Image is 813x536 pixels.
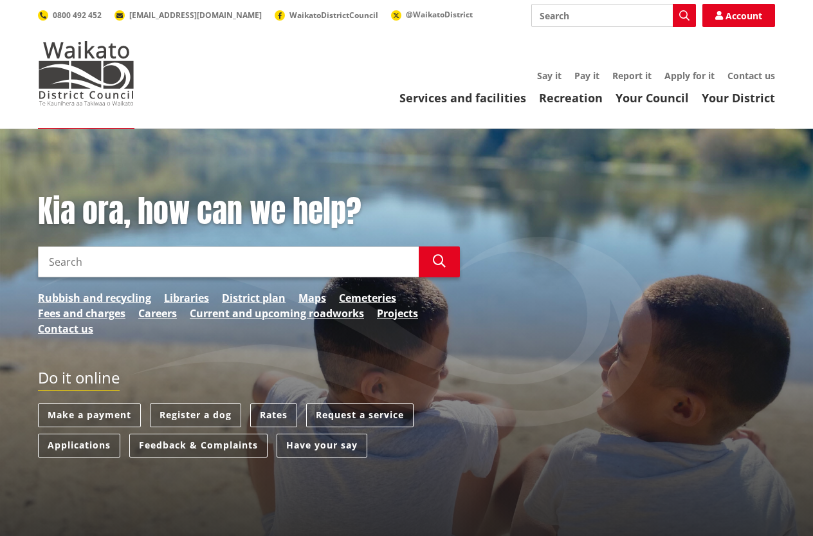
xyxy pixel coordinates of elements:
a: WaikatoDistrictCouncil [275,10,378,21]
a: Services and facilities [399,90,526,106]
a: Fees and charges [38,306,125,321]
a: Your District [702,90,775,106]
a: Your Council [616,90,689,106]
a: Make a payment [38,403,141,427]
span: 0800 492 452 [53,10,102,21]
span: @WaikatoDistrict [406,9,473,20]
a: Contact us [727,69,775,82]
a: Have your say [277,434,367,457]
a: Libraries [164,290,209,306]
a: Maps [298,290,326,306]
a: Rubbish and recycling [38,290,151,306]
h1: Kia ora, how can we help? [38,193,460,230]
a: Applications [38,434,120,457]
input: Search input [38,246,419,277]
a: Recreation [539,90,603,106]
a: Apply for it [664,69,715,82]
a: District plan [222,290,286,306]
span: WaikatoDistrictCouncil [289,10,378,21]
a: Rates [250,403,297,427]
a: Careers [138,306,177,321]
a: Request a service [306,403,414,427]
a: [EMAIL_ADDRESS][DOMAIN_NAME] [114,10,262,21]
a: Projects [377,306,418,321]
a: Register a dog [150,403,241,427]
span: [EMAIL_ADDRESS][DOMAIN_NAME] [129,10,262,21]
a: Report it [612,69,652,82]
a: Feedback & Complaints [129,434,268,457]
a: Account [702,4,775,27]
a: Say it [537,69,562,82]
a: Pay it [574,69,599,82]
input: Search input [531,4,696,27]
h2: Do it online [38,369,120,391]
a: 0800 492 452 [38,10,102,21]
a: Cemeteries [339,290,396,306]
a: @WaikatoDistrict [391,9,473,20]
a: Contact us [38,321,93,337]
img: Waikato District Council - Te Kaunihera aa Takiwaa o Waikato [38,41,134,106]
a: Current and upcoming roadworks [190,306,364,321]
